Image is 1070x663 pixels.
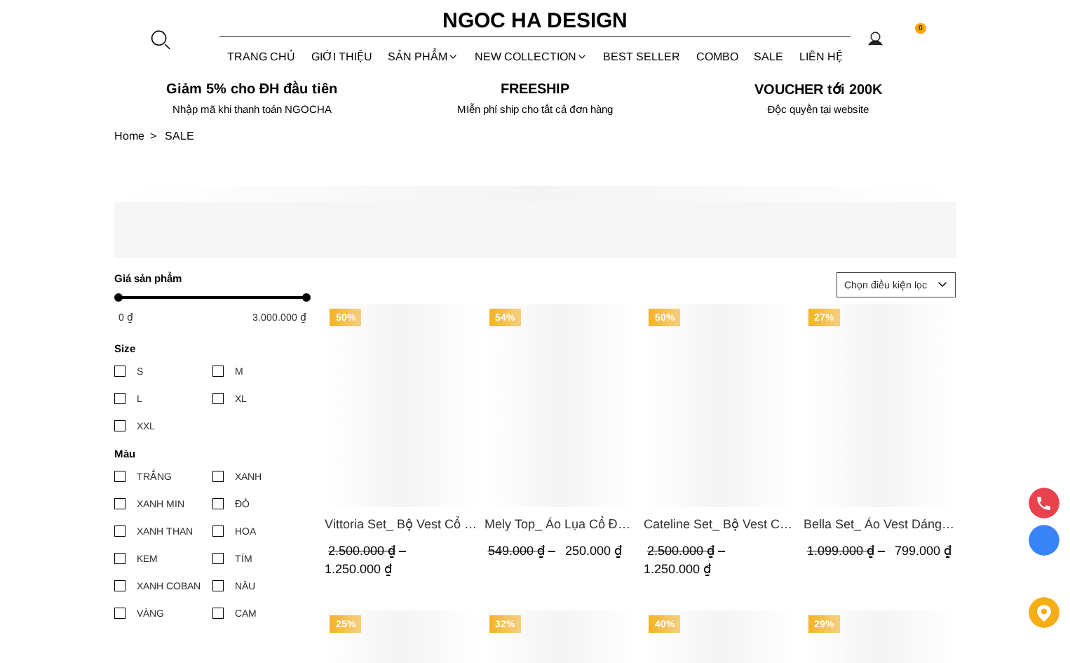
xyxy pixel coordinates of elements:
[137,496,184,511] div: XANH MIN
[1029,562,1059,589] a: messenger
[467,38,596,75] a: NEW COLLECTION
[485,514,637,534] a: Link to Mely Top_ Áo Lụa Cổ Đổ Rớt Vai A003
[325,304,478,507] a: Product image - Vittoria Set_ Bộ Vest Cổ V Quần Suông Kẻ Sọc BQ013
[325,514,478,534] a: Link to Vittoria Set_ Bộ Vest Cổ V Quần Suông Kẻ Sọc BQ013
[488,544,559,558] span: 549.000 ₫
[235,363,243,379] div: M
[792,38,851,75] a: LIÊN HỆ
[895,544,952,558] span: 799.000 ₫
[252,312,306,323] span: 3.000.000 ₫
[398,103,672,116] h6: MIễn phí ship cho tất cả đơn hàng
[114,272,302,284] h4: Giá sản phẩm
[644,562,711,576] span: 1.250.000 ₫
[644,514,797,534] a: Link to Cateline Set_ Bộ Vest Cổ V Đính Cúc Nhí Chân Váy Bút Chì BJ127
[807,544,888,558] span: 1.099.000 ₫
[235,551,252,566] div: TÍM
[118,312,133,323] span: 0 ₫
[430,4,640,37] a: Ngoc Ha Design
[1029,525,1059,556] a: Display image
[235,391,247,406] div: XL
[137,469,172,484] div: TRẮNG
[166,81,338,96] font: Giảm 5% cho ĐH đầu tiên
[804,514,956,534] a: Link to Bella Set_ Áo Vest Dáng Lửng Cúc Đồng, Chân Váy Họa Tiết Bướm A990+CV121
[137,391,142,406] div: L
[137,605,164,621] div: VÀNG
[380,38,467,75] div: SẢN PHẨM
[681,103,956,116] h6: Độc quyền tại website
[304,38,381,75] a: GIỚI THIỆU
[325,514,478,534] span: Vittoria Set_ Bộ Vest Cổ V Quần Suông Kẻ Sọc BQ013
[114,130,165,142] a: Link to Home
[485,304,637,507] a: Product image - Mely Top_ Áo Lụa Cổ Đổ Rớt Vai A003
[114,342,302,354] h4: Size
[485,514,637,534] span: Mely Top_ Áo Lụa Cổ Đổ Rớt Vai A003
[235,469,262,484] div: XANH
[114,448,302,460] h4: Màu
[235,578,255,594] div: NÂU
[681,81,956,98] h5: VOUCHER tới 200K
[644,304,797,507] a: Product image - Cateline Set_ Bộ Vest Cổ V Đính Cúc Nhí Chân Váy Bút Chì BJ127
[219,38,304,75] a: TRANG CHỦ
[137,578,201,594] div: XANH COBAN
[172,103,332,115] font: Nhập mã khi thanh toán NGOCHA
[328,544,409,558] span: 2.500.000 ₫
[501,81,569,96] font: Freeship
[235,605,257,621] div: CAM
[165,130,194,142] a: Link to SALE
[137,551,158,566] div: KEM
[325,562,392,576] span: 1.250.000 ₫
[595,38,689,75] a: BEST SELLER
[565,544,622,558] span: 250.000 ₫
[137,363,143,379] div: S
[804,304,956,507] a: Product image - Bella Set_ Áo Vest Dáng Lửng Cúc Đồng, Chân Váy Họa Tiết Bướm A990+CV121
[235,523,256,539] div: HOA
[235,496,250,511] div: ĐỎ
[644,514,797,534] span: Cateline Set_ Bộ Vest Cổ V Đính Cúc Nhí Chân Váy Bút Chì BJ127
[804,514,956,534] span: Bella Set_ Áo Vest Dáng Lửng Cúc Đồng, Chân Váy Họa Tiết Bướm A990+CV121
[915,23,926,34] span: 0
[746,38,792,75] a: SALE
[647,544,729,558] span: 2.500.000 ₫
[137,523,193,539] div: XANH THAN
[137,418,155,434] div: XXL
[144,130,162,142] span: >
[689,38,747,75] a: Combo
